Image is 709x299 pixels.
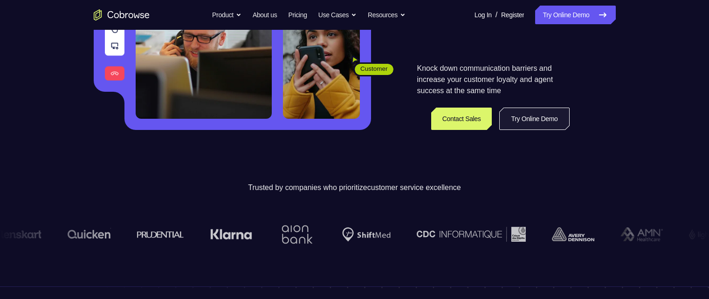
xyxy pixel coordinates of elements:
[136,231,183,238] img: prudential
[367,183,461,191] span: customer service excellence
[94,9,150,20] a: Go to the home page
[551,227,593,241] img: avery-dennison
[212,6,241,24] button: Product
[283,8,360,119] img: A customer holding their phone
[535,6,615,24] a: Try Online Demo
[417,63,570,96] p: Knock down communication barriers and increase your customer loyalty and agent success at the sam...
[475,6,492,24] a: Log In
[288,6,307,24] a: Pricing
[501,6,524,24] a: Register
[415,227,524,241] img: CDC Informatique
[209,229,251,240] img: Klarna
[496,9,497,20] span: /
[431,108,492,130] a: Contact Sales
[368,6,406,24] button: Resources
[499,108,569,130] a: Try Online Demo
[253,6,277,24] a: About us
[318,6,357,24] button: Use Cases
[277,216,315,253] img: Aion Bank
[341,227,389,242] img: Shiftmed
